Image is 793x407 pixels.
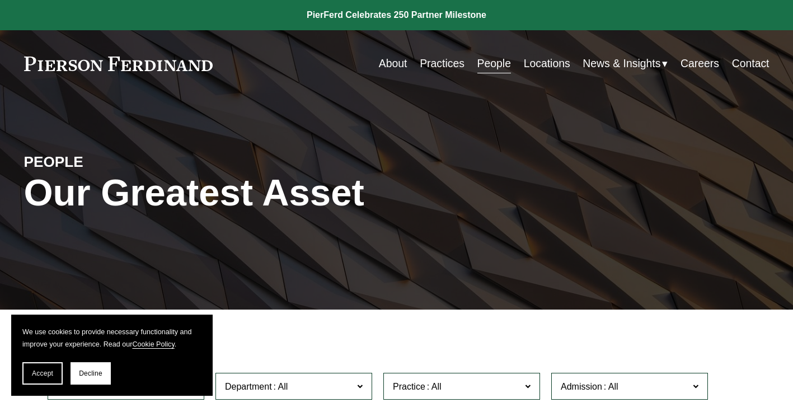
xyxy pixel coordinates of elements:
[561,382,602,391] span: Admission
[583,53,668,74] a: folder dropdown
[79,369,102,377] span: Decline
[22,326,201,351] p: We use cookies to provide necessary functionality and improve your experience. Read our .
[583,54,660,73] span: News & Insights
[71,362,111,385] button: Decline
[379,53,407,74] a: About
[477,53,511,74] a: People
[24,171,521,214] h1: Our Greatest Asset
[11,315,213,396] section: Cookie banner
[132,340,174,348] a: Cookie Policy
[732,53,769,74] a: Contact
[420,53,464,74] a: Practices
[22,362,63,385] button: Accept
[225,382,272,391] span: Department
[524,53,570,74] a: Locations
[681,53,719,74] a: Careers
[32,369,53,377] span: Accept
[393,382,425,391] span: Practice
[24,153,210,171] h4: PEOPLE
